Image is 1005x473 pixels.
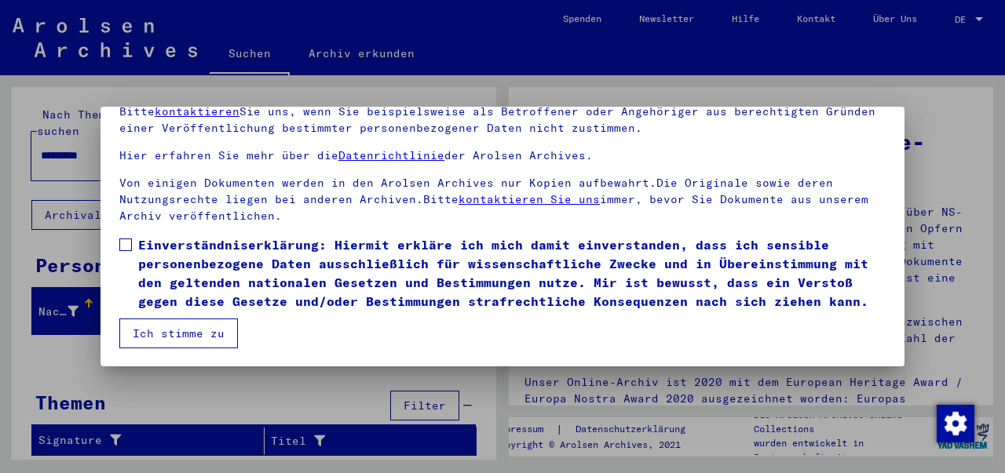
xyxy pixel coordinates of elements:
p: Hier erfahren Sie mehr über die der Arolsen Archives. [119,147,886,164]
a: kontaktieren [155,104,239,118]
p: Von einigen Dokumenten werden in den Arolsen Archives nur Kopien aufbewahrt.Die Originale sowie d... [119,175,886,224]
a: Datenrichtlinie [338,148,444,162]
img: Zustimmung ändern [937,405,974,442]
a: kontaktieren Sie uns [459,192,600,206]
p: Bitte Sie uns, wenn Sie beispielsweise als Betroffener oder Angehöriger aus berechtigten Gründen ... [119,104,886,136]
span: Einverständniserklärung: Hiermit erkläre ich mich damit einverstanden, dass ich sensible personen... [138,235,886,311]
button: Ich stimme zu [119,318,238,348]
